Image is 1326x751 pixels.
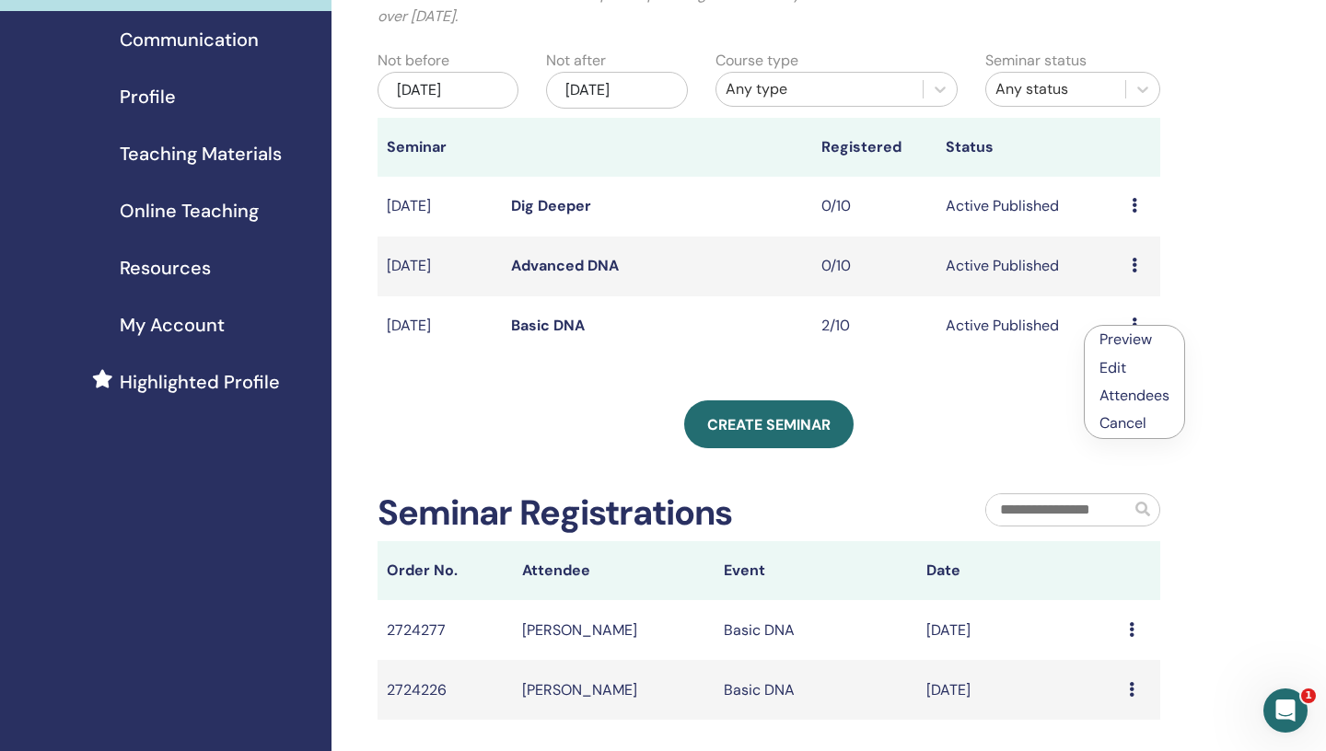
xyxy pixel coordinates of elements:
a: Edit [1099,358,1126,377]
a: Create seminar [684,400,854,448]
td: [DATE] [378,177,502,237]
td: [PERSON_NAME] [513,600,715,660]
span: 1 [1301,688,1316,703]
span: Communication [120,26,259,53]
td: Active Published [936,237,1122,296]
td: Basic DNA [715,660,917,720]
th: Registered [812,118,936,177]
span: Create seminar [707,415,831,434]
span: Highlighted Profile [120,368,280,396]
span: My Account [120,311,225,339]
a: Advanced DNA [511,256,619,275]
div: Any status [995,78,1116,100]
td: [DATE] [378,296,502,356]
div: [DATE] [546,72,687,109]
a: Attendees [1099,386,1169,405]
td: Active Published [936,296,1122,356]
td: [DATE] [917,600,1120,660]
label: Not before [378,50,449,72]
th: Order No. [378,541,513,600]
a: Preview [1099,329,1152,349]
a: Basic DNA [511,316,585,335]
th: Date [917,541,1120,600]
iframe: Intercom live chat [1263,688,1308,733]
td: 0/10 [812,237,936,296]
label: Not after [546,50,606,72]
th: Seminar [378,118,502,177]
th: Status [936,118,1122,177]
td: 2724226 [378,660,513,720]
div: Any type [726,78,913,100]
span: Profile [120,83,176,110]
td: [DATE] [378,237,502,296]
td: Active Published [936,177,1122,237]
span: Resources [120,254,211,282]
div: [DATE] [378,72,518,109]
th: Event [715,541,917,600]
a: Dig Deeper [511,196,591,215]
span: Online Teaching [120,197,259,225]
td: [PERSON_NAME] [513,660,715,720]
td: 0/10 [812,177,936,237]
td: 2/10 [812,296,936,356]
span: Teaching Materials [120,140,282,168]
h2: Seminar Registrations [378,492,732,535]
label: Course type [715,50,798,72]
td: [DATE] [917,660,1120,720]
th: Attendee [513,541,715,600]
td: Basic DNA [715,600,917,660]
td: 2724277 [378,600,513,660]
label: Seminar status [985,50,1087,72]
p: Cancel [1099,412,1169,434]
